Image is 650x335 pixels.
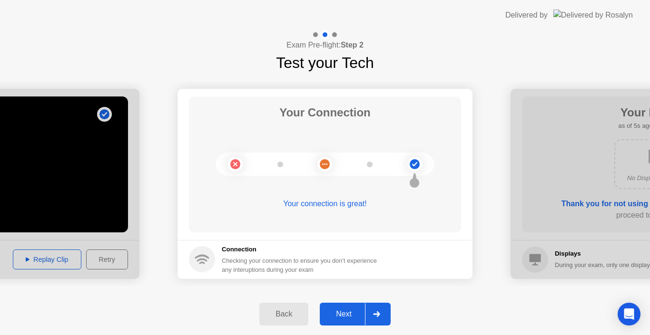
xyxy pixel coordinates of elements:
button: Next [320,303,391,325]
b: Step 2 [341,41,364,49]
div: Open Intercom Messenger [618,303,640,325]
div: Delivered by [505,10,548,21]
h4: Exam Pre-flight: [286,39,364,51]
h5: Connection [222,245,383,254]
div: Checking your connection to ensure you don’t experience any interuptions during your exam [222,256,383,274]
button: Back [259,303,308,325]
div: Back [262,310,305,318]
h1: Test your Tech [276,51,374,74]
div: Next [323,310,365,318]
img: Delivered by Rosalyn [553,10,633,20]
h1: Your Connection [279,104,371,121]
div: Your connection is great! [189,198,461,210]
